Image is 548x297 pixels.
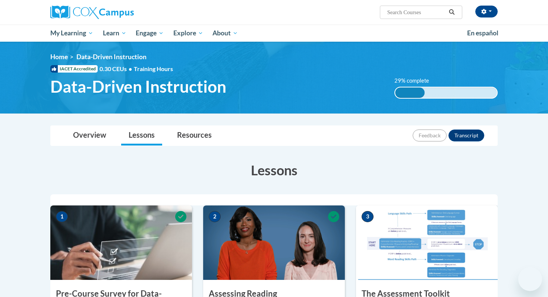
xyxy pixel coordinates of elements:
[50,53,68,61] a: Home
[50,6,134,19] img: Cox Campus
[413,130,447,141] button: Feedback
[173,29,203,38] span: Explore
[169,25,208,42] a: Explore
[98,25,131,42] a: Learn
[208,25,243,42] a: About
[394,77,437,85] label: 29% complete
[362,211,374,222] span: 3
[467,29,498,37] span: En español
[448,130,484,141] button: Transcript
[518,267,542,291] iframe: Button to launch messaging window
[387,8,446,17] input: Search Courses
[356,205,498,280] img: Course Image
[170,126,219,146] a: Resources
[446,8,457,17] button: Search
[66,126,114,146] a: Overview
[50,29,93,38] span: My Learning
[50,161,498,179] h3: Lessons
[56,211,68,222] span: 1
[50,77,226,96] span: Data-Driven Instruction
[103,29,126,38] span: Learn
[50,6,192,19] a: Cox Campus
[212,29,238,38] span: About
[39,25,509,42] div: Main menu
[131,25,169,42] a: Engage
[100,65,134,73] span: 0.30 CEUs
[209,211,221,222] span: 2
[462,25,503,41] a: En español
[121,126,162,146] a: Lessons
[45,25,98,42] a: My Learning
[50,205,192,280] img: Course Image
[136,29,164,38] span: Engage
[475,6,498,17] button: Account Settings
[134,65,173,72] span: Training Hours
[76,53,147,61] span: Data-Driven Instruction
[395,87,425,98] div: 29% complete
[203,205,345,280] img: Course Image
[129,65,132,72] span: •
[50,65,98,73] span: IACET Accredited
